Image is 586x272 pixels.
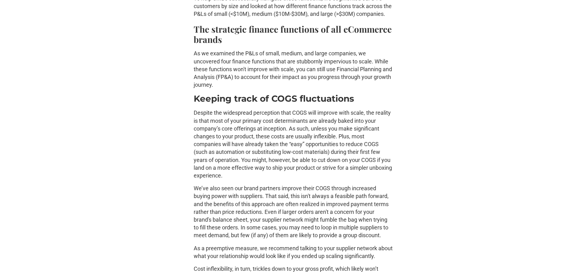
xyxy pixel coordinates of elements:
p: Despite the widespread perception that COGS will improve with scale, the reality is that most of ... [194,109,393,179]
strong: The strategic finance functions of all eCommerce brands [194,23,392,45]
p: As a preemptive measure, we recommend talking to your supplier network about what your relationsh... [194,244,393,260]
p: As we examined the P&Ls of small, medium, and large companies, we uncovered four finance function... [194,49,393,89]
strong: Keeping track of COGS fluctuations [194,93,354,104]
p: We’ve also seen our brand partners improve their COGS through increased buying power with supplie... [194,184,393,239]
